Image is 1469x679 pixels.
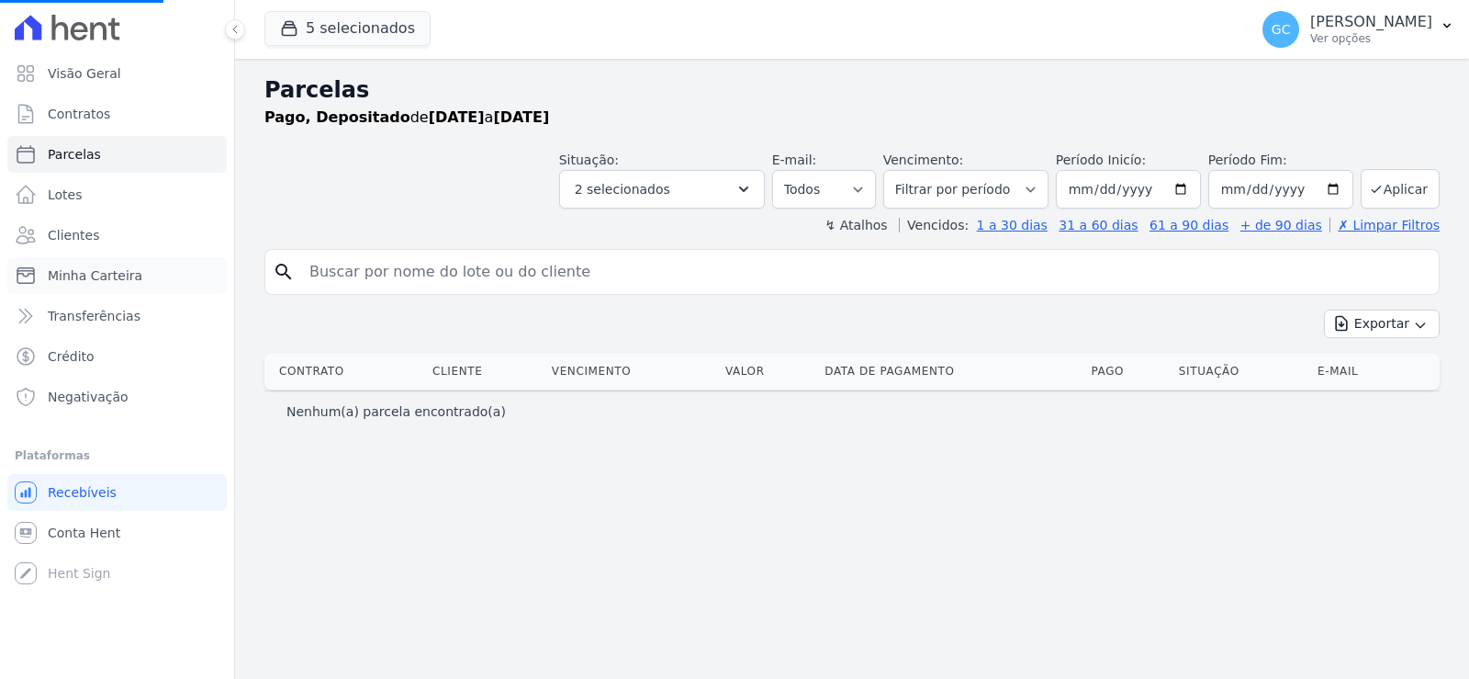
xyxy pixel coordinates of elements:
[1149,218,1228,232] a: 61 a 90 dias
[7,338,227,375] a: Crédito
[7,217,227,254] a: Clientes
[1059,218,1138,232] a: 31 a 60 dias
[718,353,817,390] th: Valor
[298,254,1431,290] input: Buscar por nome do lote ou do cliente
[48,347,95,366] span: Crédito
[286,402,506,421] p: Nenhum(a) parcela encontrado(a)
[1240,218,1322,232] a: + de 90 dias
[7,379,227,415] a: Negativação
[824,218,887,232] label: ↯ Atalhos
[48,307,140,325] span: Transferências
[575,178,670,200] span: 2 selecionados
[7,176,227,213] a: Lotes
[273,261,295,283] i: search
[883,153,963,167] label: Vencimento:
[544,353,718,390] th: Vencimento
[1361,169,1440,209] button: Aplicar
[48,105,110,123] span: Contratos
[7,55,227,92] a: Visão Geral
[493,108,549,126] strong: [DATE]
[1172,353,1310,390] th: Situação
[7,257,227,294] a: Minha Carteira
[559,170,765,209] button: 2 selecionados
[7,136,227,173] a: Parcelas
[1310,353,1412,390] th: E-mail
[264,11,431,46] button: 5 selecionados
[817,353,1083,390] th: Data de Pagamento
[1248,4,1469,55] button: GC [PERSON_NAME] Ver opções
[1272,23,1291,36] span: GC
[772,153,817,167] label: E-mail:
[425,353,544,390] th: Cliente
[264,107,549,129] p: de a
[15,445,219,467] div: Plataformas
[48,186,83,204] span: Lotes
[559,153,619,167] label: Situação:
[1310,31,1432,46] p: Ver opções
[48,524,120,542] span: Conta Hent
[48,145,101,164] span: Parcelas
[48,483,117,502] span: Recebíveis
[899,218,969,232] label: Vencidos:
[48,226,99,244] span: Clientes
[1208,151,1353,170] label: Período Fim:
[1324,310,1440,338] button: Exportar
[264,353,425,390] th: Contrato
[264,74,1440,107] h2: Parcelas
[1084,353,1172,390] th: Pago
[7,298,227,334] a: Transferências
[48,266,142,285] span: Minha Carteira
[264,108,410,126] strong: Pago, Depositado
[429,108,485,126] strong: [DATE]
[48,388,129,406] span: Negativação
[7,515,227,551] a: Conta Hent
[7,474,227,511] a: Recebíveis
[1310,13,1432,31] p: [PERSON_NAME]
[48,64,121,83] span: Visão Geral
[1056,153,1146,167] label: Período Inicío:
[977,218,1048,232] a: 1 a 30 dias
[1329,218,1440,232] a: ✗ Limpar Filtros
[7,96,227,132] a: Contratos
